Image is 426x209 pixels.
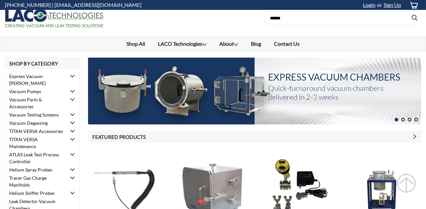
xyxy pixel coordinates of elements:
[88,58,421,124] a: hero image slide
[396,173,416,193] svg: submit
[408,118,412,121] button: 3 of 4
[5,174,68,189] a: Tracer Gas Charge Manifolds
[412,134,417,139] button: Next
[120,37,152,51] a: Shop All
[5,150,68,166] a: ATLAS Leak Test Process Controller
[415,118,418,121] button: 4 of 4
[375,2,382,8] span: or
[5,87,68,95] a: Vacuum Pumps
[5,166,68,174] a: Helium Spray Probes
[268,37,306,51] a: Contact Us
[5,58,80,69] h2: Shop By Category
[406,134,411,139] button: Previous
[401,118,405,121] button: 2 of 4
[5,135,68,150] a: TITAN VERSA Maintenance
[5,72,68,87] a: Express Vacuum [PERSON_NAME]
[5,127,68,135] a: TITAN VERSA Accessories
[152,37,213,52] a: LACO Technologies
[88,131,421,142] h2: Featured Products
[5,111,68,119] a: Vacuum Testing Systems
[5,95,68,111] a: Vacuum Parts & Accessories
[213,37,245,52] a: About
[245,37,268,51] a: Blog
[5,189,68,197] a: Helium Sniffer Probes
[396,173,416,193] div: Scroll Back to Top
[5,119,68,127] a: Vacuum Degassing
[404,0,421,10] a: cart-preview-dropdown
[5,9,103,27] img: LACO Technologies
[395,118,398,121] button: 1 of 4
